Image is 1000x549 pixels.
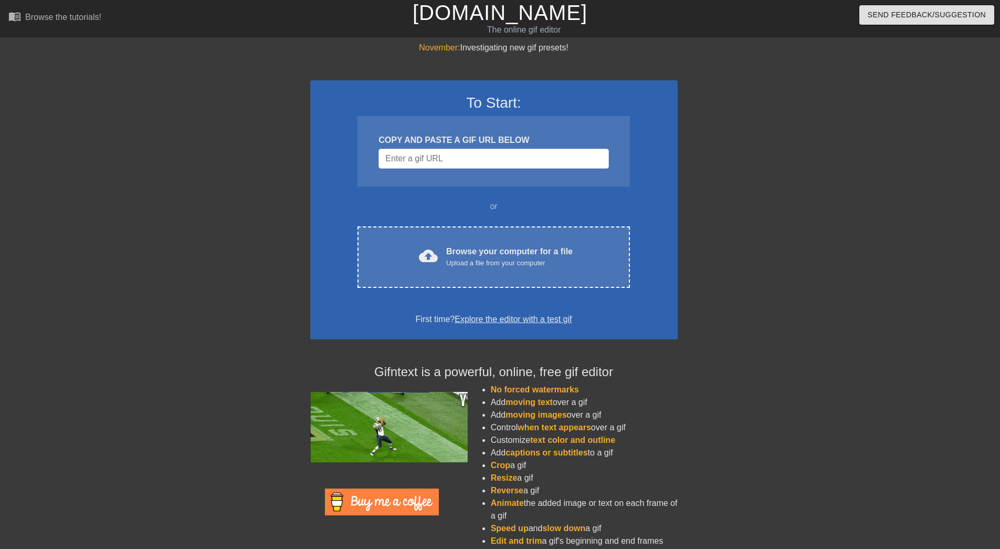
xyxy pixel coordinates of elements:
div: or [338,200,650,213]
div: Browse the tutorials! [25,13,101,22]
div: The online gif editor [339,24,709,36]
span: Reverse [491,486,523,495]
span: Crop [491,461,510,470]
span: cloud_upload [419,246,438,265]
img: football_small.gif [310,392,468,462]
span: when text appears [518,423,591,432]
div: Upload a file from your computer [446,258,573,268]
li: Add over a gif [491,396,678,409]
span: Send Feedback/Suggestion [868,8,986,22]
img: Buy Me A Coffee [325,489,439,515]
div: First time? [324,313,664,326]
span: Speed up [491,524,529,533]
span: Animate [491,499,524,507]
div: COPY AND PASTE A GIF URL BELOW [378,134,608,147]
span: moving images [506,410,566,419]
span: text color and outline [530,436,615,444]
li: a gif [491,484,678,497]
span: slow down [542,524,585,533]
a: [DOMAIN_NAME] [413,1,587,24]
span: Resize [491,473,518,482]
button: Send Feedback/Suggestion [859,5,994,25]
span: menu_book [8,10,21,23]
span: Edit and trim [491,536,542,545]
input: Username [378,149,608,169]
li: the added image or text on each frame of a gif [491,497,678,522]
li: Customize [491,434,678,447]
li: a gif's beginning and end frames [491,535,678,547]
li: a gif [491,472,678,484]
span: November: [419,43,460,52]
div: Investigating new gif presets! [310,42,678,54]
li: Control over a gif [491,421,678,434]
a: Browse the tutorials! [8,10,101,26]
li: and a gif [491,522,678,535]
h4: Gifntext is a powerful, online, free gif editor [310,365,678,380]
span: captions or subtitles [506,448,587,457]
div: Browse your computer for a file [446,245,573,268]
a: Explore the editor with a test gif [455,315,572,324]
span: moving text [506,398,553,407]
li: Add to a gif [491,447,678,459]
span: No forced watermarks [491,385,579,394]
h3: To Start: [324,94,664,112]
li: Add over a gif [491,409,678,421]
li: a gif [491,459,678,472]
